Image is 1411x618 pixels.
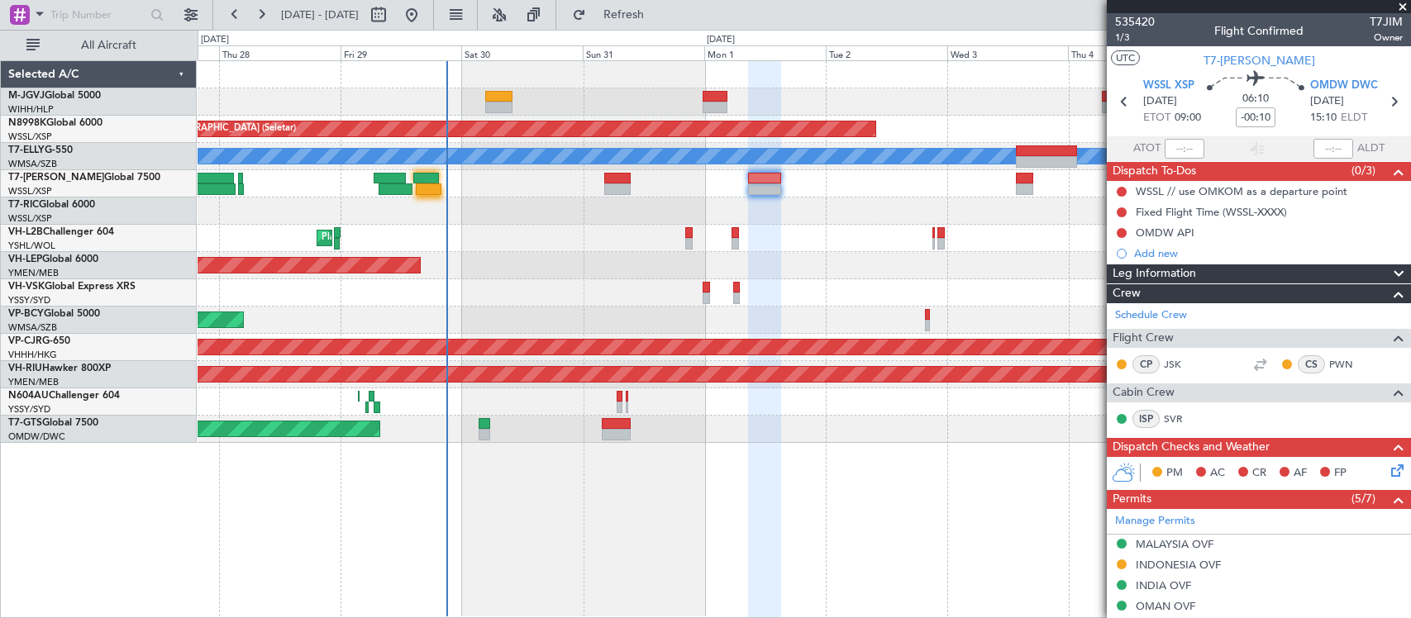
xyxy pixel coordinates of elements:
span: ATOT [1133,140,1161,157]
span: T7-RIC [8,200,39,210]
a: T7-ELLYG-550 [8,145,73,155]
button: All Aircraft [18,32,179,59]
div: Thu 4 [1068,45,1189,60]
span: [DATE] [1310,93,1344,110]
div: ISP [1132,410,1160,428]
div: WSSL // use OMKOM as a departure point [1136,184,1347,198]
div: CP [1132,355,1160,373]
span: ALDT [1357,140,1385,157]
span: 15:10 [1310,110,1337,126]
span: Cabin Crew [1113,383,1175,402]
a: JSK [1164,357,1201,372]
div: Planned Maint [GEOGRAPHIC_DATA] ([GEOGRAPHIC_DATA]) [322,226,582,250]
span: Flight Crew [1113,329,1174,348]
span: N604AU [8,391,49,401]
button: Refresh [565,2,664,28]
span: Dispatch To-Dos [1113,162,1196,181]
div: Fri 29 [341,45,462,60]
div: Flight Confirmed [1214,22,1304,40]
span: VH-L2B [8,227,43,237]
span: Refresh [589,9,659,21]
div: CS [1298,355,1325,373]
span: 535420 [1115,13,1155,31]
span: (0/3) [1351,162,1375,179]
span: T7-[PERSON_NAME] [1204,52,1315,69]
div: INDONESIA OVF [1136,558,1221,572]
a: WSSL/XSP [8,212,52,225]
a: WMSA/SZB [8,158,57,170]
a: YSSY/SYD [8,294,50,307]
div: Planned Maint [GEOGRAPHIC_DATA] (Seletar) [102,116,296,141]
a: T7-[PERSON_NAME]Global 7500 [8,173,160,183]
span: N8998K [8,118,46,128]
div: OMDW API [1136,226,1194,240]
span: Crew [1113,284,1141,303]
a: WIHH/HLP [8,103,54,116]
a: VH-VSKGlobal Express XRS [8,282,136,292]
a: VH-LEPGlobal 6000 [8,254,98,264]
div: [DATE] [201,33,229,47]
span: T7JIM [1370,13,1403,31]
a: VP-BCYGlobal 5000 [8,309,100,319]
a: YMEN/MEB [8,267,59,279]
span: T7-[PERSON_NAME] [8,173,104,183]
span: OMDW DWC [1310,78,1378,94]
a: T7-RICGlobal 6000 [8,200,95,210]
div: Thu 28 [219,45,341,60]
a: T7-GTSGlobal 7500 [8,418,98,428]
span: Permits [1113,490,1151,509]
a: VH-RIUHawker 800XP [8,364,111,373]
span: All Aircraft [43,40,174,51]
span: T7-ELLY [8,145,45,155]
span: Owner [1370,31,1403,45]
span: PM [1166,465,1183,482]
span: FP [1334,465,1347,482]
div: [DATE] [707,33,735,47]
span: Dispatch Checks and Weather [1113,438,1270,457]
span: T7-GTS [8,418,42,428]
span: Leg Information [1113,264,1196,283]
span: ETOT [1143,110,1170,126]
span: 1/3 [1115,31,1155,45]
a: Schedule Crew [1115,307,1187,324]
span: (5/7) [1351,490,1375,507]
a: N604AUChallenger 604 [8,391,120,401]
a: SVR [1164,411,1201,426]
div: Wed 3 [947,45,1069,60]
a: M-JGVJGlobal 5000 [8,91,101,101]
span: AF [1294,465,1307,482]
span: CR [1252,465,1266,482]
div: MALAYSIA OVF [1136,537,1213,551]
div: Sat 30 [461,45,583,60]
span: AC [1210,465,1225,482]
span: [DATE] [1143,93,1177,110]
a: VHHH/HKG [8,349,57,361]
div: Sun 31 [583,45,704,60]
input: --:-- [1165,139,1204,159]
div: Mon 1 [704,45,826,60]
a: PWN [1329,357,1366,372]
span: M-JGVJ [8,91,45,101]
span: 09:00 [1175,110,1201,126]
div: Fixed Flight Time (WSSL-XXXX) [1136,205,1287,219]
span: ELDT [1341,110,1367,126]
button: UTC [1111,50,1140,65]
a: WSSL/XSP [8,131,52,143]
span: VP-BCY [8,309,44,319]
input: Trip Number [50,2,145,27]
a: OMDW/DWC [8,430,65,443]
div: Tue 2 [826,45,947,60]
span: WSSL XSP [1143,78,1194,94]
div: INDIA OVF [1136,578,1191,592]
a: N8998KGlobal 6000 [8,118,102,128]
a: YSSY/SYD [8,403,50,416]
div: Add new [1134,246,1403,260]
span: VH-VSK [8,282,45,292]
span: 06:10 [1242,91,1269,107]
a: VP-CJRG-650 [8,336,70,346]
a: WMSA/SZB [8,321,57,334]
a: Manage Permits [1115,513,1195,530]
a: YMEN/MEB [8,376,59,388]
a: YSHL/WOL [8,240,55,252]
span: VP-CJR [8,336,42,346]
